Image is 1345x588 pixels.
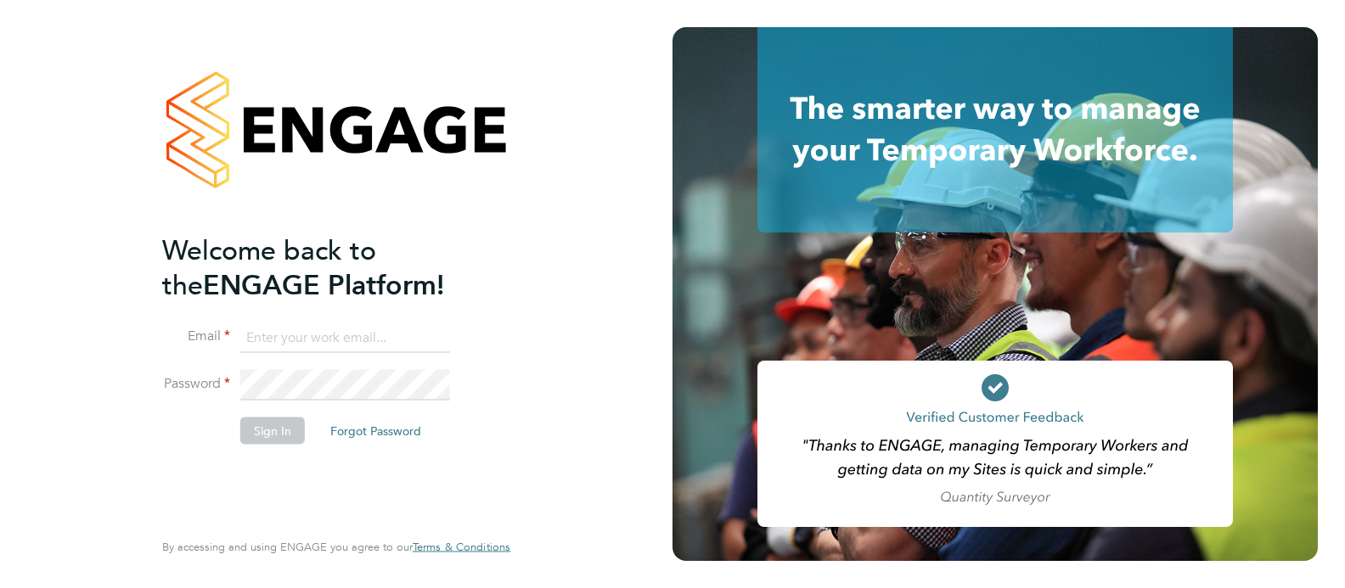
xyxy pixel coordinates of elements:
[240,417,305,445] button: Sign In
[317,417,435,445] button: Forgot Password
[162,540,510,554] span: By accessing and using ENGAGE you agree to our
[162,232,493,302] h2: ENGAGE Platform!
[413,540,510,554] a: Terms & Conditions
[240,322,450,353] input: Enter your work email...
[162,375,230,393] label: Password
[162,233,376,301] span: Welcome back to the
[162,328,230,345] label: Email
[413,540,510,554] span: Terms & Conditions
